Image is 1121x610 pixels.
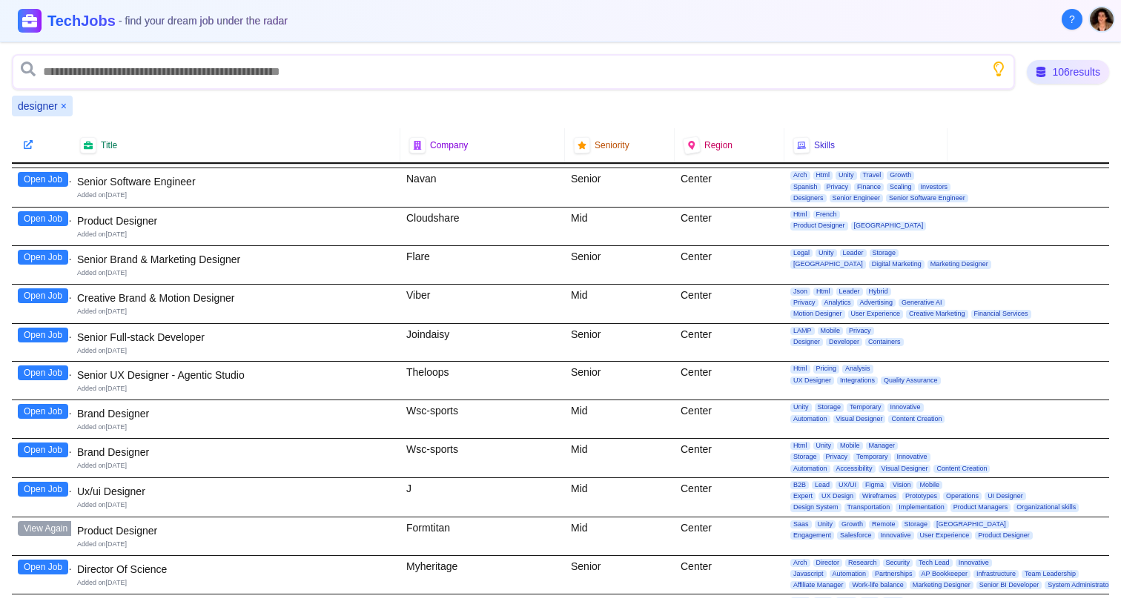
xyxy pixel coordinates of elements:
span: Html [790,210,810,219]
span: Partnerships [872,570,916,578]
div: Added on [DATE] [77,346,394,356]
span: Saas [790,520,812,528]
span: Html [790,442,810,450]
span: Design System [790,503,841,511]
div: Senior [565,168,675,207]
span: Tech Lead [916,559,953,567]
div: Joindaisy [400,324,565,362]
span: Product Designer [975,531,1033,540]
span: Senior BI Developer [976,581,1042,589]
span: Skills [814,139,835,151]
div: 106 results [1027,60,1109,84]
span: Investors [918,183,951,191]
div: Added on [DATE] [77,461,394,471]
span: Prototypes [902,492,940,500]
span: Arch [790,597,810,606]
span: - find your dream job under the radar [119,15,288,27]
div: Wsc-sports [400,400,565,438]
div: Center [675,478,784,517]
span: French [813,210,840,219]
span: Containers [865,338,904,346]
button: Open Job [18,365,68,380]
span: Innovative [956,559,992,567]
div: Added on [DATE] [77,384,394,394]
span: [GEOGRAPHIC_DATA] [851,222,927,230]
button: Open Job [18,328,68,342]
span: Spanish [790,183,821,191]
span: Creative Marketing [906,310,968,318]
div: Viber [400,285,565,323]
span: Advertising [857,299,896,307]
span: Mobile [837,442,863,450]
span: Finance [854,183,884,191]
span: Html [813,597,833,606]
span: Financial Services [971,310,1031,318]
div: Added on [DATE] [77,540,394,549]
span: Temporary [847,403,884,411]
span: Senior Engineer [830,194,884,202]
button: Open Job [18,442,68,457]
span: Team Leadership [1022,570,1079,578]
span: UX/UI [836,481,859,489]
div: Cloudshare [400,208,565,245]
span: [GEOGRAPHIC_DATA] [933,520,1009,528]
div: Senior [565,556,675,594]
span: Marketing Designer [910,581,973,589]
div: Mid [565,517,675,555]
button: User menu [1088,6,1115,33]
button: Open Job [18,482,68,497]
span: Remote [869,520,899,528]
span: Generative AI [899,299,945,307]
span: Json [790,288,810,296]
div: Formtitan [400,517,565,555]
div: Product Designer [77,213,394,228]
span: Product Managers [950,503,1011,511]
span: Innovative [887,403,924,411]
span: Designers [790,194,827,202]
div: Added on [DATE] [77,422,394,432]
span: Director [813,559,843,567]
span: Storage [815,403,844,411]
span: Mobile [818,327,844,335]
span: Html [813,171,833,179]
span: Implementation [896,503,948,511]
span: User Experience [917,531,973,540]
div: Added on [DATE] [77,578,394,588]
span: Automation [790,465,830,473]
span: Unity [790,403,812,411]
div: Added on [DATE] [77,268,394,278]
span: Temporary [853,453,891,461]
div: Added on [DATE] [77,190,394,200]
span: Html [790,365,810,373]
div: Center [675,324,784,362]
span: Automation [790,415,830,423]
span: Motion Designer [790,310,845,318]
div: Director Of Science [77,562,394,577]
span: Pricing [813,365,840,373]
span: Work-life balance [849,581,906,589]
span: Visual Designer [879,465,931,473]
span: Region [704,139,733,151]
span: Vision [890,481,913,489]
div: Wsc-sports [400,439,565,477]
span: Security [883,559,913,567]
img: User avatar [1090,7,1114,31]
span: Seniority [595,139,629,151]
span: Manager [866,442,899,450]
div: Mid [565,439,675,477]
div: Mid [565,285,675,323]
span: Figma [862,481,887,489]
span: Innovative [878,531,914,540]
div: Creative Brand & Motion Designer [77,291,394,305]
div: Center [675,439,784,477]
span: LAMP [790,327,815,335]
span: Privacy [846,327,874,335]
div: Center [675,208,784,245]
button: Open Job [18,560,68,574]
span: Analysis [842,365,873,373]
button: Show search tips [991,62,1006,76]
button: Open Job [18,250,68,265]
span: Growth [887,171,914,179]
span: designer [18,99,58,113]
div: Added on [DATE] [77,230,394,239]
